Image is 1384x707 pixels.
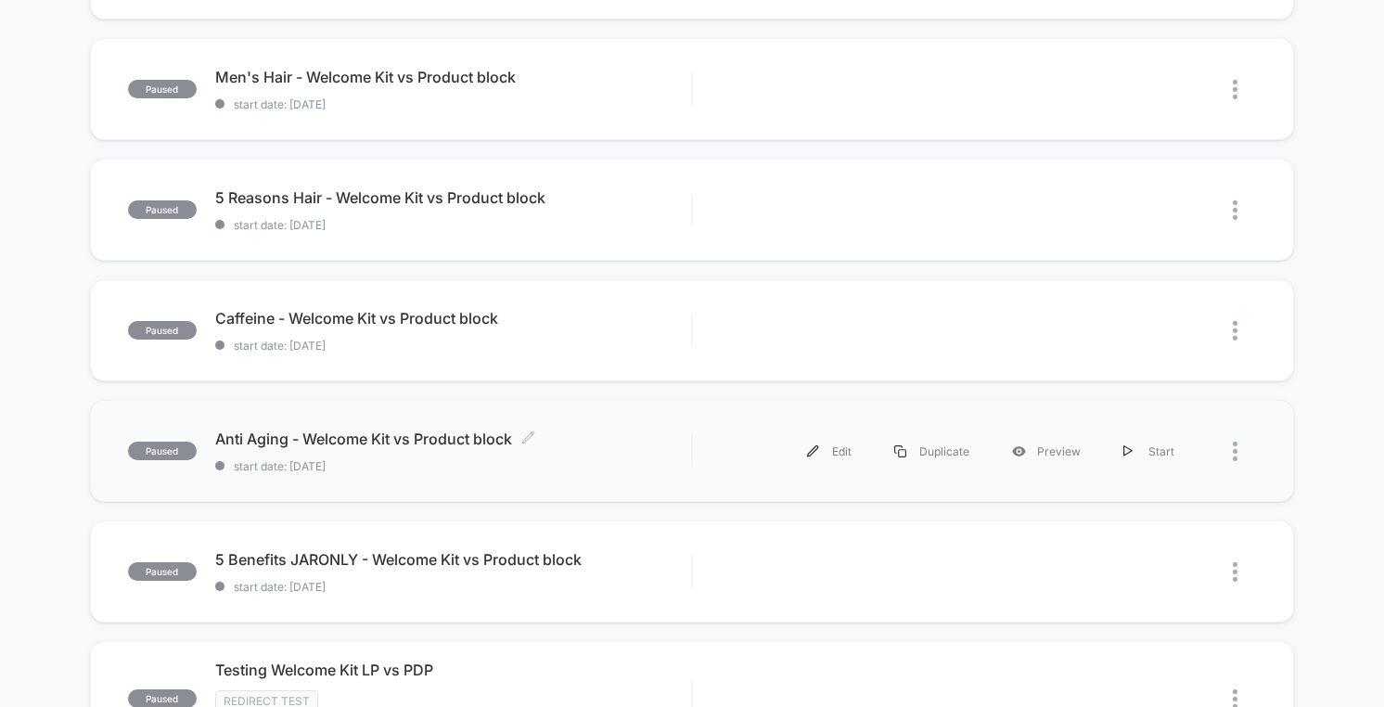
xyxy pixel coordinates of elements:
[215,459,691,473] span: start date: [DATE]
[894,445,906,457] img: menu
[1123,445,1133,457] img: menu
[1233,562,1237,582] img: close
[215,580,691,594] span: start date: [DATE]
[873,431,991,472] div: Duplicate
[1233,321,1237,341] img: close
[128,321,197,340] span: paused
[128,200,197,219] span: paused
[215,309,691,328] span: Caffeine - Welcome Kit vs Product block
[807,445,819,457] img: menu
[1233,200,1237,220] img: close
[128,442,197,460] span: paused
[128,80,197,98] span: paused
[215,339,691,353] span: start date: [DATE]
[215,188,691,207] span: 5 Reasons Hair - Welcome Kit vs Product block
[1102,431,1196,472] div: Start
[215,550,691,569] span: 5 Benefits JARONLY - Welcome Kit vs Product block
[128,562,197,581] span: paused
[991,431,1102,472] div: Preview
[786,431,873,472] div: Edit
[215,68,691,86] span: Men's Hair - Welcome Kit vs Product block
[215,661,691,679] span: Testing Welcome Kit LP vs PDP
[215,97,691,111] span: start date: [DATE]
[1233,442,1237,461] img: close
[1233,80,1237,99] img: close
[215,218,691,232] span: start date: [DATE]
[215,430,691,448] span: Anti Aging - Welcome Kit vs Product block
